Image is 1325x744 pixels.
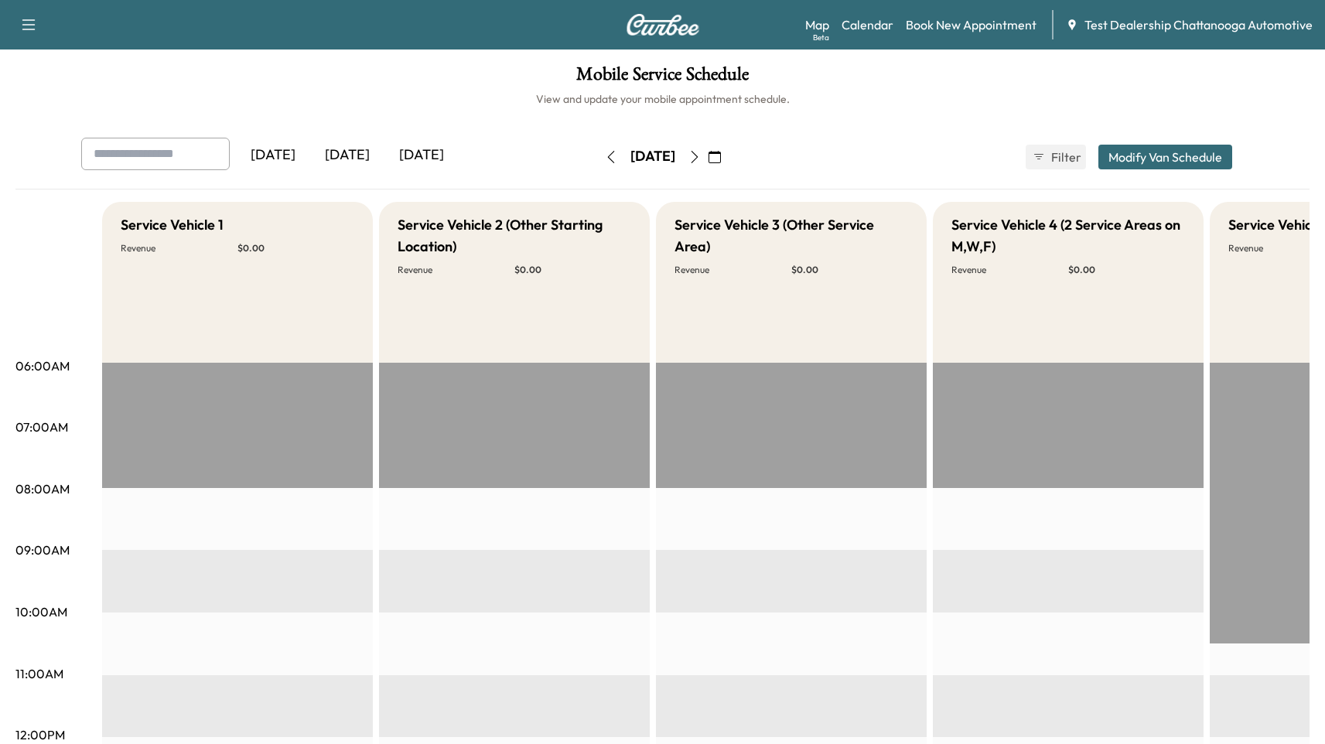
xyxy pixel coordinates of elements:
[398,214,631,258] h5: Service Vehicle 2 (Other Starting Location)
[15,725,65,744] p: 12:00PM
[310,138,384,173] div: [DATE]
[951,264,1068,276] p: Revenue
[15,91,1310,107] h6: View and update your mobile appointment schedule.
[15,65,1310,91] h1: Mobile Service Schedule
[15,602,67,621] p: 10:00AM
[398,264,514,276] p: Revenue
[15,664,63,683] p: 11:00AM
[805,15,829,34] a: MapBeta
[1084,15,1313,34] span: Test Dealership Chattanooga Automotive
[813,32,829,43] div: Beta
[121,242,237,254] p: Revenue
[674,214,908,258] h5: Service Vehicle 3 (Other Service Area)
[630,147,675,166] div: [DATE]
[15,418,68,436] p: 07:00AM
[1051,148,1079,166] span: Filter
[674,264,791,276] p: Revenue
[384,138,459,173] div: [DATE]
[237,242,354,254] p: $ 0.00
[791,264,908,276] p: $ 0.00
[1098,145,1232,169] button: Modify Van Schedule
[15,541,70,559] p: 09:00AM
[1068,264,1185,276] p: $ 0.00
[1026,145,1086,169] button: Filter
[15,357,70,375] p: 06:00AM
[236,138,310,173] div: [DATE]
[842,15,893,34] a: Calendar
[121,214,224,236] h5: Service Vehicle 1
[514,264,631,276] p: $ 0.00
[15,480,70,498] p: 08:00AM
[626,14,700,36] img: Curbee Logo
[951,214,1185,258] h5: Service Vehicle 4 (2 Service Areas on M,W,F)
[906,15,1036,34] a: Book New Appointment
